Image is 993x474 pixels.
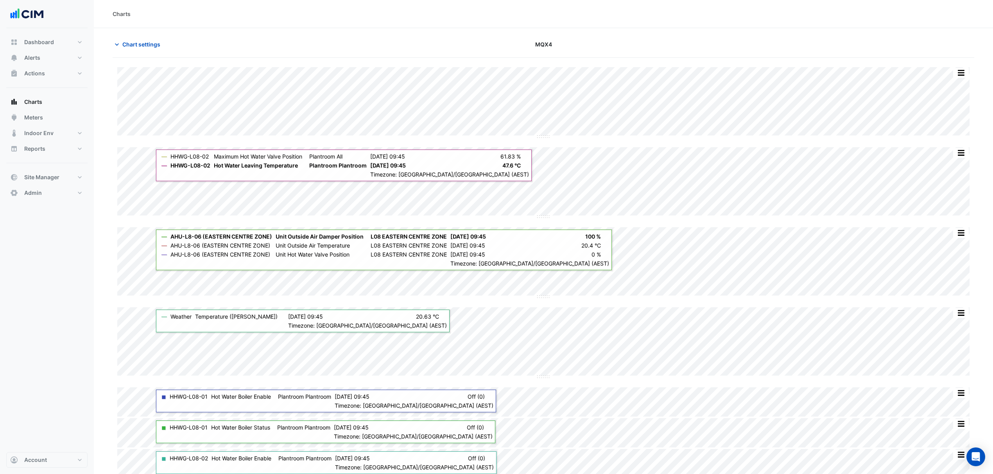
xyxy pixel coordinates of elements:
[6,452,88,468] button: Account
[24,189,42,197] span: Admin
[24,69,45,77] span: Actions
[953,308,969,318] button: More Options
[535,40,552,48] span: MQX4
[6,66,88,81] button: Actions
[24,114,43,121] span: Meters
[24,456,47,464] span: Account
[6,34,88,50] button: Dashboard
[24,129,54,137] span: Indoor Env
[6,185,88,201] button: Admin
[10,145,18,153] app-icon: Reports
[953,148,969,158] button: More Options
[966,447,985,466] div: Open Intercom Messenger
[6,50,88,66] button: Alerts
[953,68,969,78] button: More Options
[24,38,54,46] span: Dashboard
[6,169,88,185] button: Site Manager
[113,37,165,51] button: Chart settings
[10,114,18,121] app-icon: Meters
[6,141,88,157] button: Reports
[24,173,59,181] span: Site Manager
[6,125,88,141] button: Indoor Env
[10,54,18,62] app-icon: Alerts
[10,129,18,137] app-icon: Indoor Env
[6,110,88,125] button: Meters
[10,189,18,197] app-icon: Admin
[9,6,45,22] img: Company Logo
[10,98,18,106] app-icon: Charts
[6,94,88,110] button: Charts
[953,228,969,238] button: More Options
[122,40,160,48] span: Chart settings
[10,69,18,77] app-icon: Actions
[24,98,42,106] span: Charts
[953,419,969,429] button: More Options
[10,173,18,181] app-icon: Site Manager
[113,10,131,18] div: Charts
[24,54,40,62] span: Alerts
[24,145,45,153] span: Reports
[10,38,18,46] app-icon: Dashboard
[953,388,969,398] button: More Options
[953,450,969,460] button: More Options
